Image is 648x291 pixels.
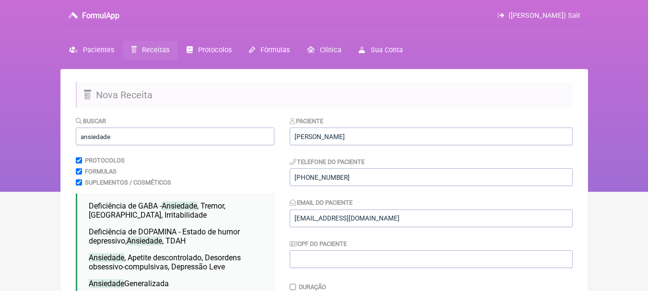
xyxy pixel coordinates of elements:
[198,46,232,54] span: Protocolos
[76,82,573,108] h2: Nova Receita
[142,46,169,54] span: Receitas
[350,41,411,59] a: Sua Conta
[162,201,197,210] span: Ansiedade
[89,253,241,271] span: , Apetite descontrolado, Desordens obsessivo-compulsivas, Depressão Leve
[89,227,240,245] span: Deficiência de DOPAMINA - Estado de humor depressivo, , TDAH
[320,46,342,54] span: Clínica
[127,236,162,245] span: Ansiedade
[497,12,580,20] a: ([PERSON_NAME]) Sair
[240,41,298,59] a: Fórmulas
[260,46,290,54] span: Fórmulas
[123,41,178,59] a: Receitas
[178,41,240,59] a: Protocolos
[290,199,353,206] label: Email do Paciente
[290,117,324,125] label: Paciente
[89,279,169,288] span: Generalizada
[371,46,403,54] span: Sua Conta
[89,253,124,262] span: Ansiedade
[82,11,119,20] h3: FormulApp
[76,128,274,145] input: exemplo: emagrecimento, ansiedade
[299,283,326,291] label: Duração
[290,240,347,247] label: CPF do Paciente
[508,12,580,20] span: ([PERSON_NAME]) Sair
[290,158,365,165] label: Telefone do Paciente
[76,117,106,125] label: Buscar
[85,157,125,164] label: Protocolos
[83,46,114,54] span: Pacientes
[85,179,171,186] label: Suplementos / Cosméticos
[85,168,117,175] label: Formulas
[298,41,350,59] a: Clínica
[89,279,124,288] span: Ansiedade
[60,41,123,59] a: Pacientes
[89,201,225,220] span: Deficiência de GABA - , Tremor, [GEOGRAPHIC_DATA], Irritabilidade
